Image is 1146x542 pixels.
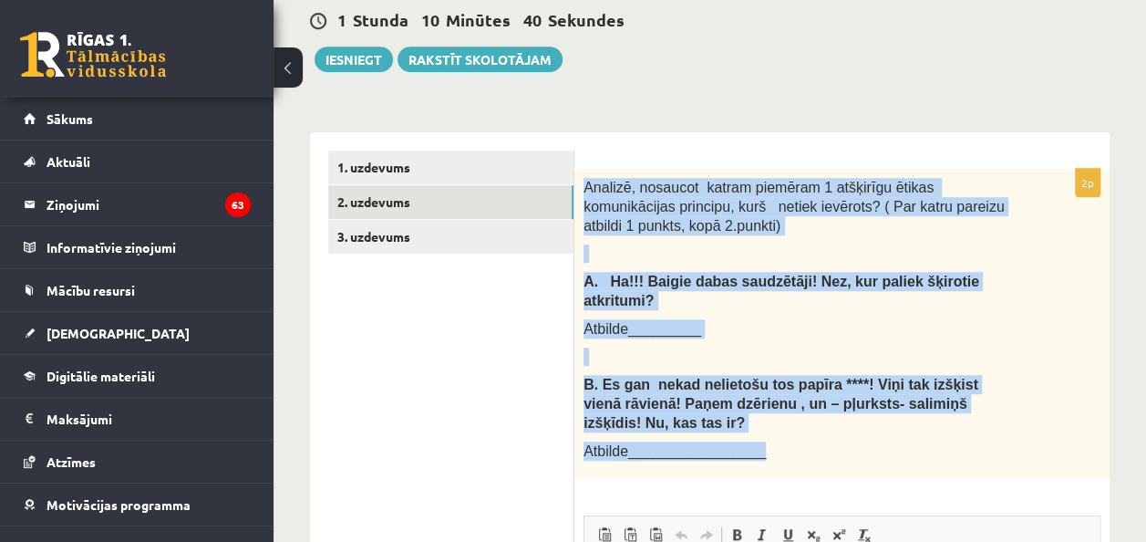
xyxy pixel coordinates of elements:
[24,312,251,354] a: [DEMOGRAPHIC_DATA]
[328,151,573,184] a: 1. uzdevums
[46,183,251,225] legend: Ziņojumi
[353,9,408,30] span: Stunda
[397,47,563,72] a: Rakstīt skolotājam
[328,220,573,254] a: 3. uzdevums
[46,453,96,470] span: Atzīmes
[24,183,251,225] a: Ziņojumi63
[46,282,135,298] span: Mācību resursi
[46,496,191,513] span: Motivācijas programma
[225,193,251,217] i: 63
[337,9,346,30] span: 1
[421,9,439,30] span: 10
[583,443,766,459] span: Atbilde_________________
[24,269,251,311] a: Mācību resursi
[24,98,251,140] a: Sākums
[46,368,155,384] span: Digitālie materiāli
[446,9,511,30] span: Minūtes
[24,355,251,397] a: Digitālie materiāli
[583,180,1005,233] span: Analizē, nosaucot katram piemēram 1 atšķirīgu ētikas komunikācijas principu, kurš netiek ievērots...
[328,185,573,219] a: 2. uzdevums
[315,47,393,72] button: Iesniegt
[24,484,251,526] a: Motivācijas programma
[583,274,979,308] span: A. Ha!!! Baigie dabas saudzētāji! Nez, kur paliek šķirotie atkritumi?
[583,377,978,430] b: Es gan nekad nelietošu tos papīra ****! Viņi tak izšķist vienā rāvienā! Paņem dzērienu , un – pļu...
[46,325,190,341] span: [DEMOGRAPHIC_DATA]
[46,110,93,127] span: Sākums
[20,32,166,78] a: Rīgas 1. Tālmācības vidusskola
[583,321,701,337] span: Atbilde_________
[1075,168,1100,197] p: 2p
[18,18,497,37] body: Визуальный текстовый редактор, wiswyg-editor-user-answer-47433804106260
[523,9,542,30] span: 40
[46,153,90,170] span: Aktuāli
[24,226,251,268] a: Informatīvie ziņojumi
[583,377,598,392] strong: B.
[24,398,251,440] a: Maksājumi
[24,141,251,182] a: Aktuāli
[548,9,625,30] span: Sekundes
[24,441,251,483] a: Atzīmes
[46,226,251,268] legend: Informatīvie ziņojumi
[46,398,251,440] legend: Maksājumi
